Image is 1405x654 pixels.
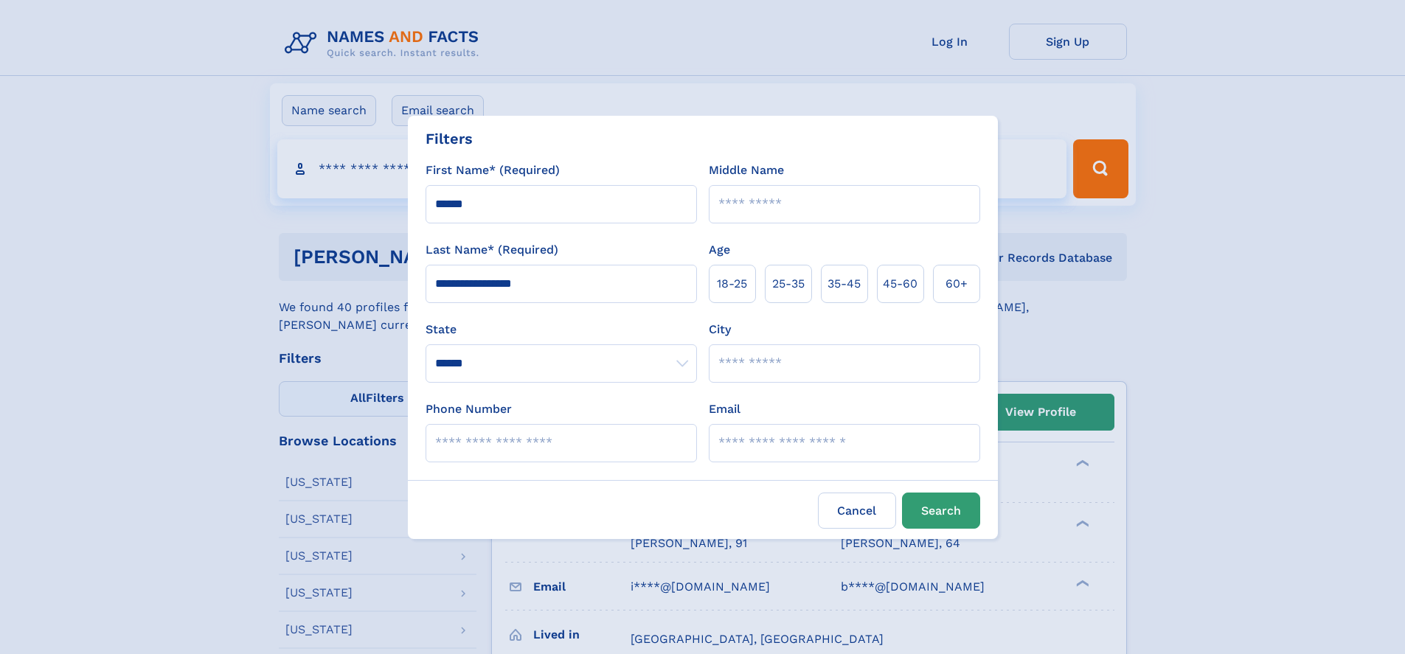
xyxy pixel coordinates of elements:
[426,161,560,179] label: First Name* (Required)
[426,128,473,150] div: Filters
[883,275,917,293] span: 45‑60
[426,241,558,259] label: Last Name* (Required)
[902,493,980,529] button: Search
[709,241,730,259] label: Age
[426,321,697,338] label: State
[818,493,896,529] label: Cancel
[709,400,740,418] label: Email
[709,321,731,338] label: City
[828,275,861,293] span: 35‑45
[946,275,968,293] span: 60+
[426,400,512,418] label: Phone Number
[772,275,805,293] span: 25‑35
[709,161,784,179] label: Middle Name
[717,275,747,293] span: 18‑25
